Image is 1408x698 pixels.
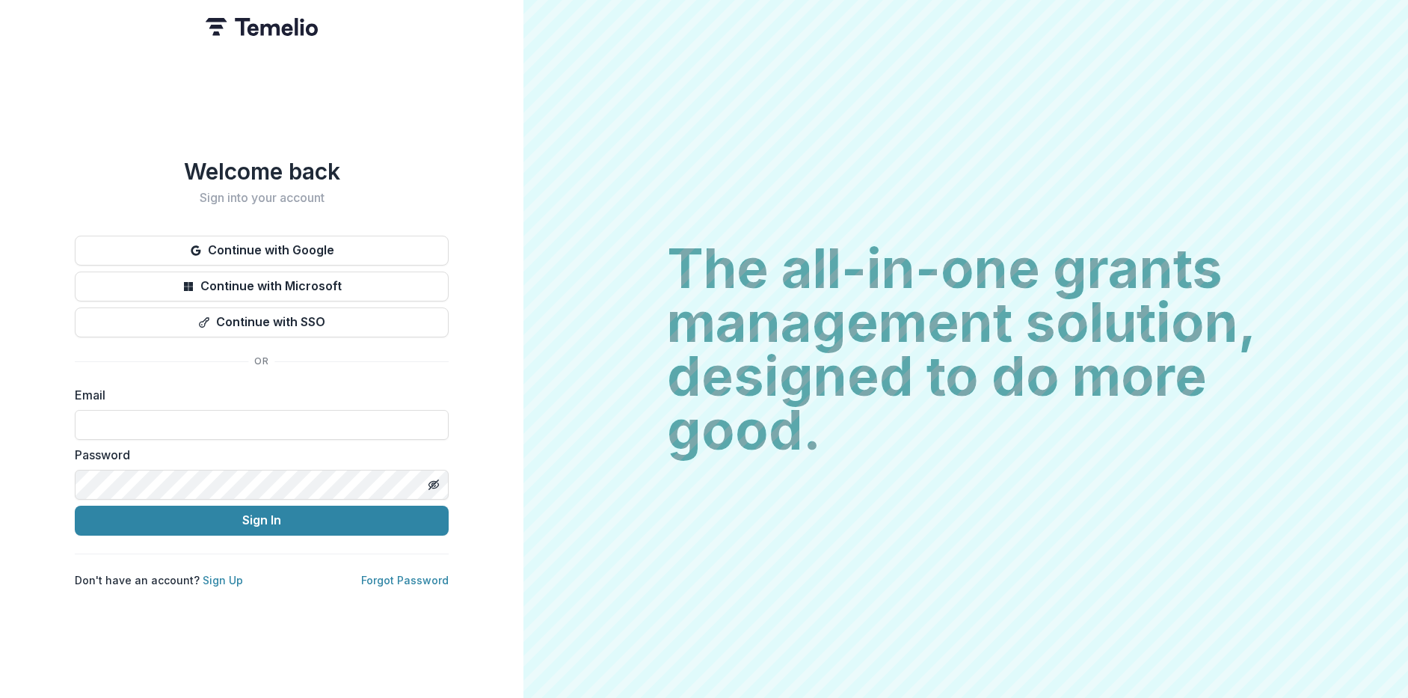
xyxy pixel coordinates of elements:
button: Continue with Microsoft [75,272,449,301]
button: Sign In [75,506,449,536]
a: Forgot Password [361,574,449,587]
h2: Sign into your account [75,191,449,205]
button: Toggle password visibility [422,473,446,497]
button: Continue with SSO [75,307,449,337]
a: Sign Up [203,574,243,587]
h1: Welcome back [75,158,449,185]
label: Email [75,386,440,404]
p: Don't have an account? [75,572,243,588]
img: Temelio [206,18,318,36]
label: Password [75,446,440,464]
button: Continue with Google [75,236,449,266]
